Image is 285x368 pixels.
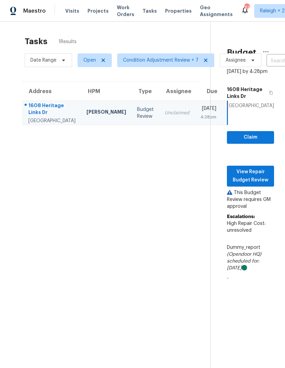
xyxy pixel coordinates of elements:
th: Type [132,82,159,101]
div: [GEOGRAPHIC_DATA] [28,117,76,124]
div: [GEOGRAPHIC_DATA] [227,102,274,109]
span: Raleigh + 2 [260,8,285,14]
th: HPM [81,82,132,101]
span: Projects [87,8,109,14]
div: 4:28pm [200,114,216,120]
th: Address [22,82,81,101]
div: Dummy_report [227,244,274,271]
span: High Repair Cost: unresolved [227,221,266,233]
span: Visits [65,8,79,14]
span: 1 Results [58,38,77,45]
div: 61 [244,4,249,11]
span: Open [83,57,96,64]
span: Condition Adjustment Review + 7 [123,57,199,64]
button: View Repair Budget Review [227,166,274,187]
p: This Budget Review requires GM approval [227,189,274,210]
span: Tasks [142,9,157,13]
button: Claim [227,131,274,144]
div: 1608 Heritage Links Dr [28,102,76,117]
button: Copy Address [265,83,274,102]
span: Claim [232,133,269,142]
div: Unclaimed [165,110,189,116]
span: Maestro [23,8,46,14]
span: Work Orders [117,4,134,18]
h2: Tasks [25,38,47,45]
span: View Repair Budget Review [232,168,269,185]
span: Date Range [30,57,56,64]
div: [DATE] [200,105,216,114]
th: Assignee [159,82,195,101]
div: [PERSON_NAME] [86,109,126,117]
p: - [227,275,274,282]
span: Properties [165,8,192,14]
div: Budget Review [137,106,154,120]
div: [DATE] by 4:28pm [227,68,268,75]
span: Geo Assignments [200,4,233,18]
h2: Budget Review [227,49,258,63]
b: Escalations: [227,214,255,219]
i: scheduled for: [DATE] [227,259,259,270]
th: Due [195,82,228,101]
i: (Opendoor HQ) [227,252,261,257]
span: Assignee [226,57,246,64]
h5: 1608 Heritage Links Dr [227,86,265,100]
